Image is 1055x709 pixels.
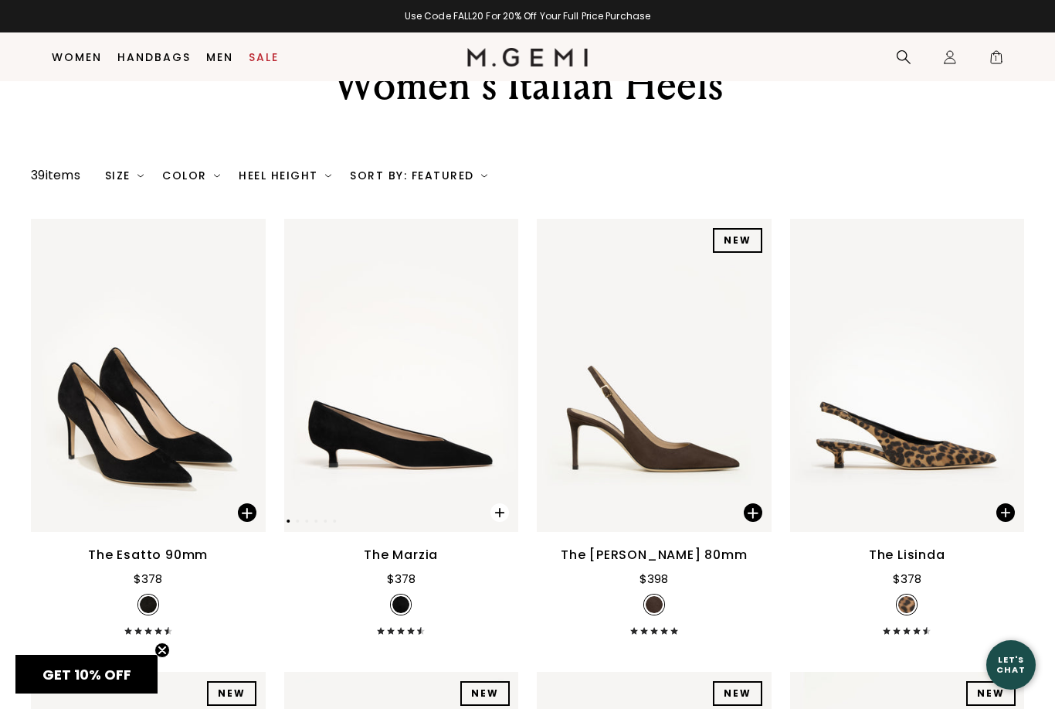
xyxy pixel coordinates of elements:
img: The Valeria 80mm [537,219,772,532]
div: The Esatto 90mm [88,546,208,564]
img: v_11730_SWATCH_e61f60be-dede-4a96-9137-4b8f765b2c82_50x.jpg [140,596,157,613]
img: v_7253590147131_SWATCH_50x.jpg [898,596,915,613]
a: The Marzia$378 [284,219,519,635]
div: NEW [713,228,762,253]
a: Sale [249,51,279,63]
div: GET 10% OFFClose teaser [15,655,158,694]
img: chevron-down.svg [325,172,331,179]
img: The Marzia [284,219,519,532]
div: The Marzia [364,546,438,564]
img: The Esatto 90mm [31,219,266,532]
img: chevron-down.svg [214,172,220,179]
span: 1 [989,53,1004,68]
a: Women [52,51,102,63]
div: Sort By: Featured [350,169,487,182]
div: The [PERSON_NAME] 80mm [561,546,748,564]
div: 39 items [31,166,80,185]
div: $398 [639,570,668,588]
div: NEW [460,681,510,706]
div: Size [105,169,144,182]
img: v_12710_SWATCH_50x.jpg [392,596,409,613]
img: v_7387923021883_SWATCH_50x.jpg [646,596,663,613]
div: $378 [134,570,162,588]
div: Let's Chat [986,655,1036,674]
a: The Lisinda$378 [790,219,1025,635]
img: chevron-down.svg [481,172,487,179]
div: $378 [893,570,921,588]
a: Men [206,51,233,63]
img: chevron-down.svg [137,172,144,179]
span: GET 10% OFF [42,665,131,684]
a: Handbags [117,51,191,63]
img: The Lisinda [790,219,1025,532]
div: NEW [713,681,762,706]
div: Heel Height [239,169,331,182]
a: The Esatto 90mm$378 [31,219,266,635]
div: Color [162,169,220,182]
a: The [PERSON_NAME] 80mm$398 [537,219,772,635]
div: Women's Italian Heels [241,57,814,113]
div: The Lisinda [869,546,945,564]
img: M.Gemi [467,48,589,66]
div: $378 [387,570,416,588]
div: NEW [966,681,1016,706]
button: Close teaser [154,643,170,658]
div: NEW [207,681,256,706]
